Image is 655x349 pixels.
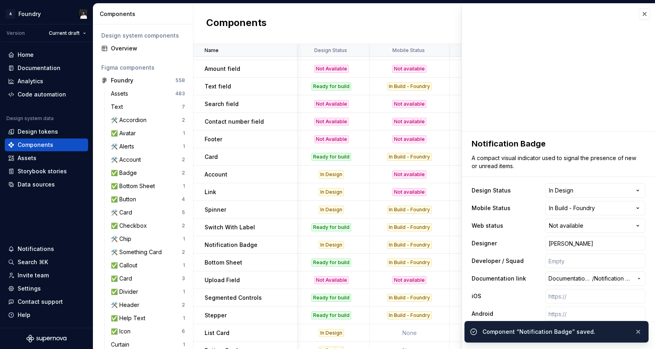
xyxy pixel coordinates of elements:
[311,294,351,302] div: Ready for build
[108,246,188,259] a: 🛠️ Something Card2
[18,285,41,293] div: Settings
[314,118,349,126] div: Not Available
[387,223,432,231] div: In Build - Foundry
[545,271,645,286] button: Documentation Root//Notification Badge
[462,4,655,132] iframe: figma-embed
[472,204,510,212] label: Mobile Status
[205,294,262,302] p: Segmented Controls
[111,235,135,243] div: 🛠️ Chip
[18,64,60,72] div: Documentation
[111,327,134,335] div: ✅ Icon
[387,311,432,319] div: In Build - Foundry
[5,282,88,295] a: Settings
[108,114,188,126] a: 🛠️ Accordion2
[206,16,267,31] h2: Components
[18,51,34,59] div: Home
[183,341,185,348] div: 1
[111,288,141,296] div: ✅ Divider
[392,276,426,284] div: Not available
[392,188,426,196] div: Not available
[183,262,185,269] div: 1
[6,115,54,122] div: Design system data
[49,30,80,36] span: Current draft
[205,170,227,179] p: Account
[2,5,91,22] button: AFoundryRaj Narandas
[111,90,131,98] div: Assets
[472,275,526,283] label: Documentation link
[111,182,158,190] div: ✅ Bottom Sheet
[545,236,645,251] input: Empty
[18,141,53,149] div: Components
[108,193,188,206] a: ✅ Button4
[111,314,149,322] div: ✅ Help Text
[18,90,66,98] div: Code automation
[319,170,344,179] div: In Design
[370,324,450,342] td: None
[111,103,126,111] div: Text
[108,233,188,245] a: 🛠️ Chip1
[182,117,185,123] div: 2
[205,82,231,90] p: Text field
[5,62,88,74] a: Documentation
[175,77,185,84] div: 558
[314,135,349,143] div: Not Available
[183,236,185,242] div: 1
[482,328,628,336] div: Component “Notification Badge” saved.
[111,261,141,269] div: ✅ Callout
[183,289,185,295] div: 1
[18,311,30,319] div: Help
[182,328,185,335] div: 6
[592,275,594,283] span: /
[78,9,88,19] img: Raj Narandas
[108,285,188,298] a: ✅ Divider1
[108,100,188,113] a: Text7
[111,156,144,164] div: 🛠️ Account
[108,299,188,311] a: 🛠️ Header2
[108,325,188,338] a: ✅ Icon6
[18,181,55,189] div: Data sources
[108,272,188,285] a: ✅ Card3
[175,90,185,97] div: 483
[545,289,645,303] input: https://
[111,116,150,124] div: 🛠️ Accordion
[205,135,222,143] p: Footer
[472,222,503,230] label: Web status
[387,259,432,267] div: In Build - Foundry
[205,47,219,54] p: Name
[319,241,344,249] div: In Design
[100,10,190,18] div: Components
[319,206,344,214] div: In Design
[182,302,185,308] div: 2
[5,138,88,151] a: Components
[111,195,139,203] div: ✅ Button
[314,276,349,284] div: Not Available
[472,310,493,318] label: Android
[205,153,218,161] p: Card
[392,47,425,54] p: Mobile Status
[5,125,88,138] a: Design tokens
[18,245,54,253] div: Notifications
[5,75,88,88] a: Analytics
[5,152,88,164] a: Assets
[549,275,592,283] span: Documentation Root /
[392,118,426,126] div: Not available
[205,241,257,249] p: Notification Badge
[18,167,67,175] div: Storybook stories
[5,295,88,308] button: Contact support
[545,307,645,321] input: https://
[450,324,519,342] td: None
[111,76,133,84] div: Foundry
[392,170,426,179] div: Not available
[387,153,432,161] div: In Build - Foundry
[319,188,344,196] div: In Design
[314,100,349,108] div: Not Available
[314,47,347,54] p: Design Status
[205,223,255,231] p: Switch With Label
[182,275,185,282] div: 3
[205,259,242,267] p: Bottom Sheet
[182,209,185,216] div: 5
[5,165,88,178] a: Storybook stories
[5,309,88,321] button: Help
[111,44,185,52] div: Overview
[205,100,239,108] p: Search field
